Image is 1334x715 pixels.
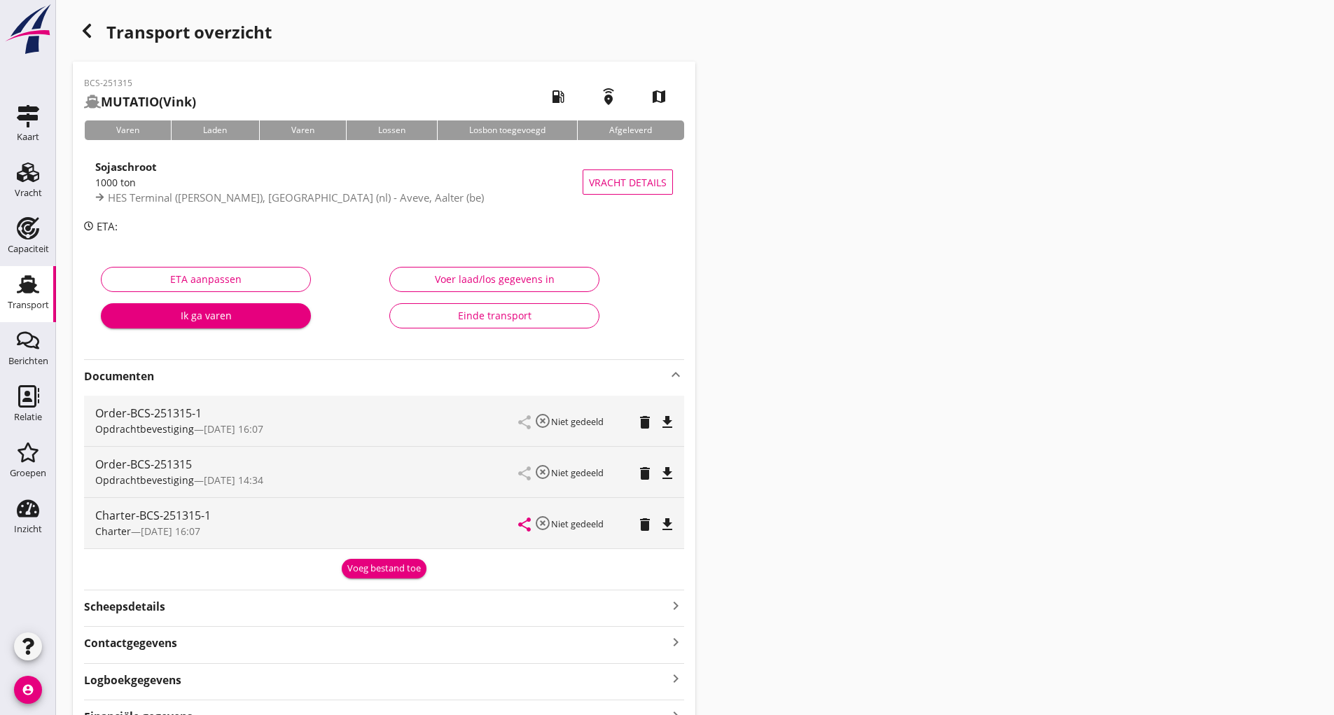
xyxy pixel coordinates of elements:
div: Kaart [17,132,39,141]
div: Groepen [10,468,46,478]
button: Einde transport [389,303,599,328]
i: file_download [659,516,676,533]
div: — [95,422,519,436]
i: keyboard_arrow_right [667,669,684,688]
button: Voeg bestand toe [342,559,426,578]
div: Losbon toegevoegd [437,120,577,140]
i: file_download [659,414,676,431]
img: logo-small.a267ee39.svg [3,4,53,55]
i: file_download [659,465,676,482]
strong: MUTATIO [101,93,159,110]
button: Voer laad/los gegevens in [389,267,599,292]
span: Opdrachtbevestiging [95,473,194,487]
div: Order-BCS-251315 [95,456,519,473]
div: Laden [171,120,258,140]
div: Inzicht [14,525,42,534]
a: Sojaschroot1000 tonHES Terminal ([PERSON_NAME]), [GEOGRAPHIC_DATA] (nl) - Aveve, Aalter (be)Vrach... [84,151,684,213]
span: Vracht details [589,175,667,190]
div: ETA aanpassen [113,272,299,286]
div: Transport overzicht [73,17,695,50]
i: emergency_share [589,77,628,116]
button: Ik ga varen [101,303,311,328]
div: Transport [8,300,49,310]
i: account_circle [14,676,42,704]
strong: Contactgegevens [84,635,177,651]
div: Varen [84,120,171,140]
i: keyboard_arrow_right [667,632,684,651]
div: — [95,524,519,539]
i: local_gas_station [539,77,578,116]
div: Voer laad/los gegevens in [401,272,588,286]
button: Vracht details [583,169,673,195]
h2: (Vink) [84,92,196,111]
span: HES Terminal ([PERSON_NAME]), [GEOGRAPHIC_DATA] (nl) - Aveve, Aalter (be) [108,190,484,204]
div: Relatie [14,412,42,422]
div: Ik ga varen [112,308,300,323]
i: highlight_off [534,464,551,480]
div: — [95,473,519,487]
i: map [639,77,679,116]
span: [DATE] 16:07 [141,525,200,538]
button: ETA aanpassen [101,267,311,292]
small: Niet gedeeld [551,415,604,428]
span: ETA: [97,219,118,233]
strong: Scheepsdetails [84,599,165,615]
i: highlight_off [534,412,551,429]
div: Varen [259,120,346,140]
div: Afgeleverd [577,120,683,140]
span: Opdrachtbevestiging [95,422,194,436]
div: Berichten [8,356,48,366]
i: keyboard_arrow_right [667,596,684,615]
i: delete [637,414,653,431]
span: [DATE] 16:07 [204,422,263,436]
strong: Sojaschroot [95,160,157,174]
div: Einde transport [401,308,588,323]
i: keyboard_arrow_up [667,366,684,383]
small: Niet gedeeld [551,466,604,479]
span: [DATE] 14:34 [204,473,263,487]
i: share [516,516,533,533]
div: Vracht [15,188,42,197]
strong: Documenten [84,368,667,384]
div: Lossen [346,120,437,140]
small: Niet gedeeld [551,518,604,530]
span: Charter [95,525,131,538]
i: delete [637,465,653,482]
i: highlight_off [534,515,551,532]
p: BCS-251315 [84,77,196,90]
div: Voeg bestand toe [347,562,421,576]
div: Order-BCS-251315-1 [95,405,519,422]
strong: Logboekgegevens [84,672,181,688]
div: Capaciteit [8,244,49,254]
div: 1000 ton [95,175,583,190]
i: delete [637,516,653,533]
div: Charter-BCS-251315-1 [95,507,519,524]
